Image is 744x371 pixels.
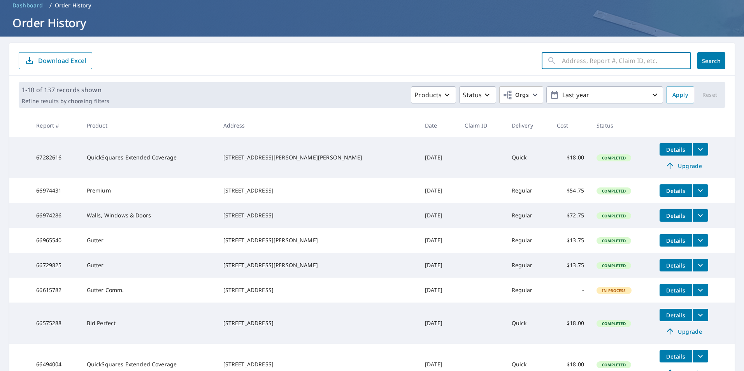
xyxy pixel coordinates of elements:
[414,90,442,100] p: Products
[30,278,80,303] td: 66615782
[590,114,653,137] th: Status
[22,85,109,94] p: 1-10 of 137 records shown
[30,303,80,344] td: 66575288
[692,259,708,271] button: filesDropdownBtn-66729825
[660,159,708,172] a: Upgrade
[672,90,688,100] span: Apply
[551,178,590,203] td: $54.75
[660,284,692,296] button: detailsBtn-66615782
[30,137,80,178] td: 67282616
[505,203,551,228] td: Regular
[505,278,551,303] td: Regular
[223,360,412,368] div: [STREET_ADDRESS]
[419,137,458,178] td: [DATE]
[660,209,692,222] button: detailsBtn-66974286
[562,50,691,72] input: Address, Report #, Claim ID, etc.
[505,228,551,253] td: Regular
[664,237,688,244] span: Details
[419,178,458,203] td: [DATE]
[19,52,92,69] button: Download Excel
[551,278,590,303] td: -
[419,303,458,344] td: [DATE]
[546,86,663,103] button: Last year
[664,327,704,336] span: Upgrade
[81,203,217,228] td: Walls, Windows & Doors
[223,187,412,194] div: [STREET_ADDRESS]
[223,286,412,294] div: [STREET_ADDRESS]
[660,259,692,271] button: detailsBtn-66729825
[664,212,688,219] span: Details
[664,262,688,269] span: Details
[551,228,590,253] td: $13.75
[30,114,80,137] th: Report #
[81,253,217,278] td: Gutter
[551,137,590,178] td: $18.00
[505,178,551,203] td: Regular
[81,114,217,137] th: Product
[551,253,590,278] td: $13.75
[664,311,688,319] span: Details
[664,161,704,170] span: Upgrade
[692,309,708,321] button: filesDropdownBtn-66575288
[30,178,80,203] td: 66974431
[12,2,43,9] span: Dashboard
[223,212,412,219] div: [STREET_ADDRESS]
[30,203,80,228] td: 66974286
[505,114,551,137] th: Delivery
[692,209,708,222] button: filesDropdownBtn-66974286
[660,309,692,321] button: detailsBtn-66575288
[419,203,458,228] td: [DATE]
[419,253,458,278] td: [DATE]
[81,303,217,344] td: Bid Perfect
[597,321,630,326] span: Completed
[660,143,692,156] button: detailsBtn-67282616
[597,188,630,194] span: Completed
[692,350,708,362] button: filesDropdownBtn-66494004
[463,90,482,100] p: Status
[660,325,708,338] a: Upgrade
[9,15,735,31] h1: Order History
[664,146,688,153] span: Details
[459,86,496,103] button: Status
[597,238,630,243] span: Completed
[419,228,458,253] td: [DATE]
[697,52,725,69] button: Search
[660,234,692,247] button: detailsBtn-66965540
[666,86,694,103] button: Apply
[505,253,551,278] td: Regular
[49,1,52,10] li: /
[551,303,590,344] td: $18.00
[692,184,708,197] button: filesDropdownBtn-66974431
[55,2,91,9] p: Order History
[81,137,217,178] td: QuickSquares Extended Coverage
[551,203,590,228] td: $72.75
[559,88,650,102] p: Last year
[217,114,419,137] th: Address
[597,213,630,219] span: Completed
[81,178,217,203] td: Premium
[597,155,630,161] span: Completed
[692,284,708,296] button: filesDropdownBtn-66615782
[81,278,217,303] td: Gutter Comm.
[660,184,692,197] button: detailsBtn-66974431
[411,86,456,103] button: Products
[597,288,631,293] span: In Process
[505,137,551,178] td: Quick
[223,236,412,244] div: [STREET_ADDRESS][PERSON_NAME]
[223,261,412,269] div: [STREET_ADDRESS][PERSON_NAME]
[704,57,719,65] span: Search
[30,253,80,278] td: 66729825
[664,353,688,360] span: Details
[458,114,505,137] th: Claim ID
[597,362,630,367] span: Completed
[419,278,458,303] td: [DATE]
[551,114,590,137] th: Cost
[597,263,630,268] span: Completed
[22,98,109,105] p: Refine results by choosing filters
[223,319,412,327] div: [STREET_ADDRESS]
[30,228,80,253] td: 66965540
[81,228,217,253] td: Gutter
[505,303,551,344] td: Quick
[499,86,543,103] button: Orgs
[692,234,708,247] button: filesDropdownBtn-66965540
